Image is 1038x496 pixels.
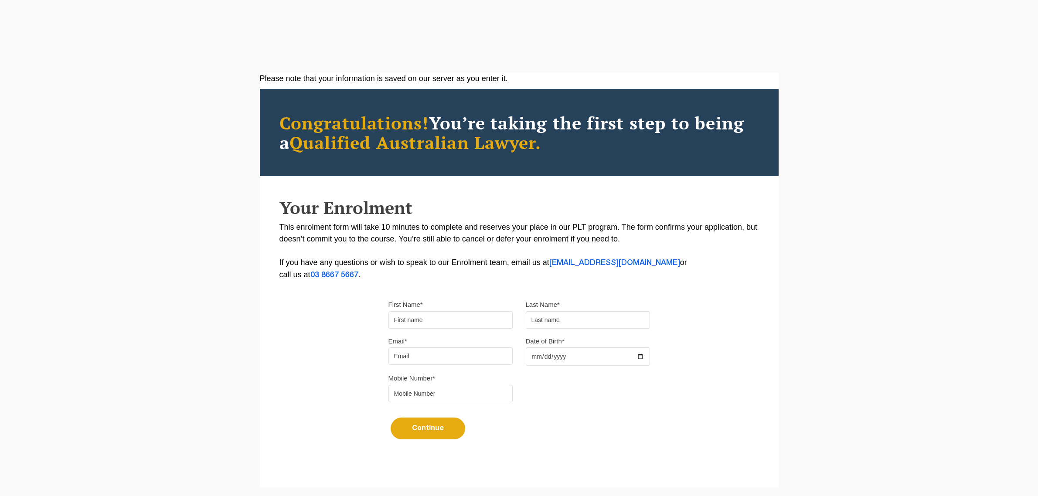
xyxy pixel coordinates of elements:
h2: Your Enrolment [279,198,759,217]
input: Mobile Number [388,385,513,402]
button: Continue [391,418,465,439]
label: Mobile Number* [388,374,436,383]
a: [EMAIL_ADDRESS][DOMAIN_NAME] [549,259,680,266]
input: First name [388,311,513,329]
input: Last name [526,311,650,329]
label: Date of Birth* [526,337,565,346]
input: Email [388,347,513,365]
label: Email* [388,337,407,346]
h2: You’re taking the first step to being a [279,113,759,152]
label: Last Name* [526,300,560,309]
label: First Name* [388,300,423,309]
span: Congratulations! [279,111,429,134]
a: 03 8667 5667 [310,272,358,279]
div: Please note that your information is saved on our server as you enter it. [260,73,779,85]
p: This enrolment form will take 10 minutes to complete and reserves your place in our PLT program. ... [279,221,759,281]
span: Qualified Australian Lawyer. [289,131,541,154]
